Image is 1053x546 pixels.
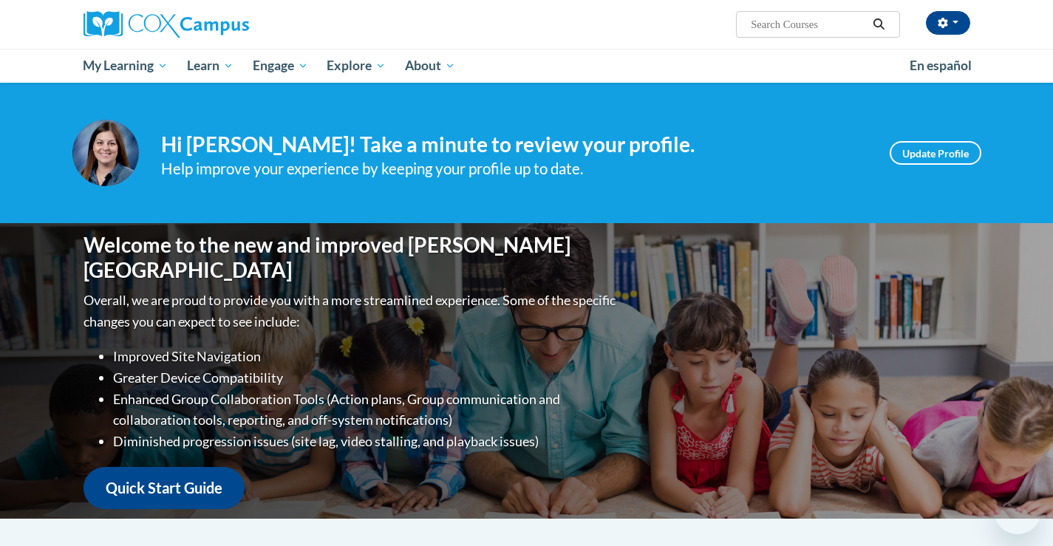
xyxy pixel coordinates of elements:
[868,16,890,33] button: Search
[84,290,619,332] p: Overall, we are proud to provide you with a more streamlined experience. Some of the specific cha...
[395,49,465,83] a: About
[113,389,619,431] li: Enhanced Group Collaboration Tools (Action plans, Group communication and collaboration tools, re...
[84,11,364,38] a: Cox Campus
[177,49,243,83] a: Learn
[187,57,234,75] span: Learn
[317,49,395,83] a: Explore
[113,367,619,389] li: Greater Device Compatibility
[900,50,981,81] a: En español
[83,57,168,75] span: My Learning
[405,57,455,75] span: About
[113,346,619,367] li: Improved Site Navigation
[84,467,245,509] a: Quick Start Guide
[243,49,318,83] a: Engage
[84,11,249,38] img: Cox Campus
[910,58,972,73] span: En español
[994,487,1041,534] iframe: Button to launch messaging window
[74,49,178,83] a: My Learning
[749,16,868,33] input: Search Courses
[72,120,139,186] img: Profile Image
[890,141,981,165] a: Update Profile
[84,233,619,282] h1: Welcome to the new and improved [PERSON_NAME][GEOGRAPHIC_DATA]
[327,57,386,75] span: Explore
[161,157,868,181] div: Help improve your experience by keeping your profile up to date.
[161,132,868,157] h4: Hi [PERSON_NAME]! Take a minute to review your profile.
[61,49,992,83] div: Main menu
[113,431,619,452] li: Diminished progression issues (site lag, video stalling, and playback issues)
[926,11,970,35] button: Account Settings
[253,57,308,75] span: Engage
